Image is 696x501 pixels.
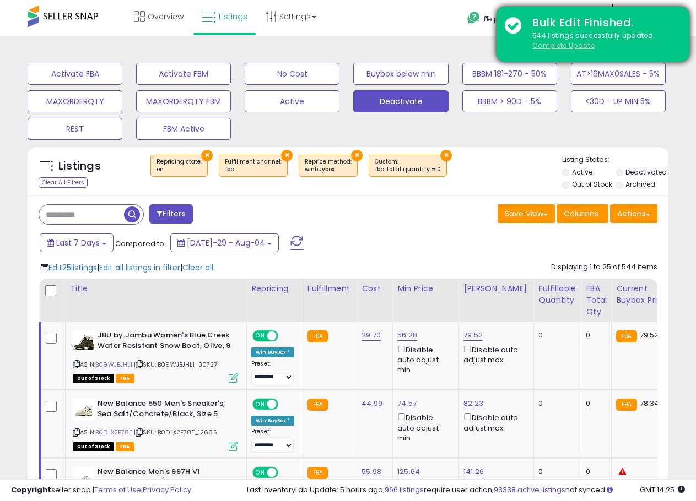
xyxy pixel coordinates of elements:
[253,468,267,477] span: ON
[136,90,231,112] button: MAXORDERQTY FBM
[586,399,603,409] div: 0
[251,360,294,385] div: Preset:
[277,468,294,477] span: OFF
[245,63,339,85] button: No Cost
[571,63,666,85] button: AT>16MAX0SALES - 5%
[463,398,483,409] a: 82.23
[610,204,657,223] button: Actions
[94,484,141,495] a: Terms of Use
[397,330,417,341] a: 56.28
[143,484,191,495] a: Privacy Policy
[353,63,448,85] button: Buybox below min
[463,411,525,433] div: Disable auto adjust max
[219,11,247,22] span: Listings
[625,167,667,177] label: Deactivated
[98,467,231,490] b: New Balance Men's 997H V1 Sneaker, Incense/Deep Ocean, 8.5
[253,400,267,409] span: ON
[463,330,483,341] a: 79.52
[277,331,294,341] span: OFF
[362,466,381,477] a: 55.98
[251,416,294,426] div: Win BuyBox *
[462,63,557,85] button: BBBM 181-270 - 50%
[616,283,673,306] div: Current Buybox Price
[586,283,607,318] div: FBA Total Qty
[201,150,213,161] button: ×
[463,466,484,477] a: 141.26
[397,398,417,409] a: 74.57
[571,90,666,112] button: <30D - UP MIN 5%
[494,484,565,495] a: 93338 active listings
[56,237,100,248] span: Last 7 Days
[440,150,452,161] button: ×
[11,484,51,495] strong: Copyright
[28,63,122,85] button: Activate FBA
[305,166,352,173] div: winbuybox
[524,15,681,31] div: Bulk Edit Finished.
[136,63,231,85] button: Activate FBM
[277,400,294,409] span: OFF
[462,90,557,112] button: BBBM > 90D - 5%
[397,344,450,375] div: Disable auto adjust min
[375,157,441,174] span: Custom:
[182,262,213,273] span: Clear all
[463,344,525,365] div: Disable auto adjust max
[136,118,231,140] button: FBM Active
[625,179,655,189] label: Archived
[251,428,294,453] div: Preset:
[640,398,660,409] span: 78.34
[586,467,603,477] div: 0
[11,485,191,495] div: seller snap | |
[307,467,328,479] small: FBA
[362,398,382,409] a: 44.99
[616,330,636,342] small: FBA
[149,204,192,224] button: Filters
[532,41,595,50] u: Complete Update
[247,485,685,495] div: Last InventoryLab Update: 5 hours ago, require user action, not synced.
[572,167,592,177] label: Active
[253,331,267,341] span: ON
[572,179,612,189] label: Out of Stock
[98,330,231,353] b: JBU by Jambu Women's Blue Creek Water Resistant Snow Boot, Olive, 9
[48,262,97,273] span: Edit 25 listings
[458,3,525,36] a: Help
[538,399,573,409] div: 0
[557,204,608,223] button: Columns
[134,360,218,369] span: | SKU: B09WJBJHL1_30727
[98,399,231,422] b: New Balance 550 Men's Sneaker's, Sea Salt/Concrete/Black, Size 5
[170,233,279,252] button: [DATE]-29 - Aug-04
[58,159,101,174] h5: Listings
[73,399,238,450] div: ASIN:
[116,442,134,451] span: FBA
[41,262,213,273] div: | |
[538,330,573,340] div: 0
[385,484,424,495] a: 966 listings
[73,374,114,383] span: All listings that are currently out of stock and unavailable for purchase on Amazon
[397,283,454,295] div: Min Price
[148,11,184,22] span: Overview
[640,484,685,495] span: 2025-08-12 14:25 GMT
[73,330,238,382] div: ASIN:
[538,467,573,477] div: 0
[305,157,352,174] span: Reprice method :
[225,157,282,174] span: Fulfillment channel :
[463,283,529,295] div: [PERSON_NAME]
[95,428,132,437] a: B0DLX2F78T
[157,157,202,174] span: Repricing state :
[498,204,555,223] button: Save View
[134,428,217,437] span: | SKU: B0DLX2F78T_12685
[538,283,576,306] div: Fulfillable Quantity
[307,330,328,342] small: FBA
[351,150,363,161] button: ×
[251,347,294,357] div: Win BuyBox *
[353,90,448,112] button: Deactivate
[640,330,659,340] span: 79.52
[362,330,381,341] a: 29.70
[39,177,88,188] div: Clear All Filters
[551,262,657,273] div: Displaying 1 to 25 of 544 items
[586,330,603,340] div: 0
[99,262,180,273] span: Edit all listings in filter
[73,442,114,451] span: All listings that are currently out of stock and unavailable for purchase on Amazon
[115,238,166,249] span: Compared to:
[281,150,293,161] button: ×
[95,360,132,369] a: B09WJBJHL1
